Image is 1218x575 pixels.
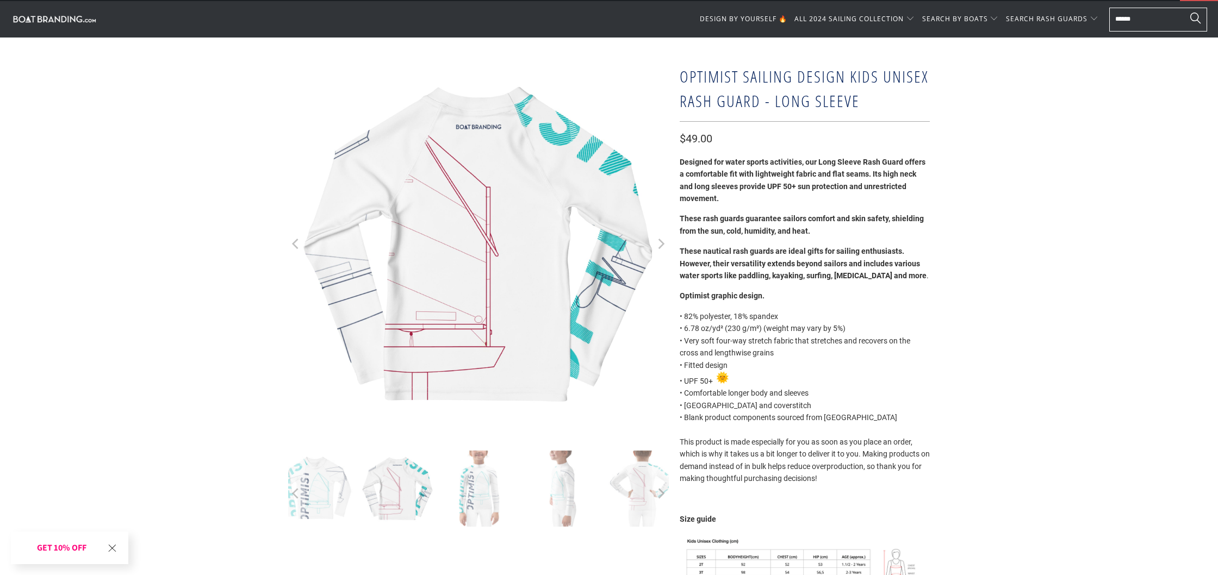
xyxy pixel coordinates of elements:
[794,14,904,23] span: ALL 2024 SAILING COLLECTION
[680,214,924,235] strong: These rash guards guarantee sailors comfort and skin safety, shielding from the sun, cold, humidi...
[1006,14,1087,23] span: SEARCH RASH GUARDS
[680,158,925,203] strong: Designed for water sports activities, our Long Sleeve Rash Guard offers a comfortable fit with li...
[11,14,98,24] img: Boatbranding
[922,14,988,23] span: SEARCH BY BOATS
[922,7,999,32] summary: SEARCH BY BOATS
[794,7,915,32] summary: ALL 2024 SAILING COLLECTION
[700,14,787,23] span: DESIGN BY YOURSELF 🔥
[441,451,517,527] img: Boatbranding Rash Guard Optimist sailing design Kids unisex Rash Guard - Long Sleeve Sailing-Gift...
[652,54,669,434] button: Next
[288,54,305,434] button: Previous
[680,132,712,145] span: $49.00
[680,62,930,113] h1: Optimist sailing design Kids unisex Rash Guard - Long Sleeve
[716,371,729,384] img: 🌞
[359,451,436,527] img: Boatbranding Rash Guard Optimist sailing design Kids unisex Rash Guard - Long Sleeve Sailing-Gift...
[680,245,930,282] p: .
[680,247,927,280] strong: These nautical rash guards are ideal gifts for sailing enthusiasts. However, their versatility ex...
[288,451,305,536] button: Previous
[680,310,930,485] p: • 82% polyester, 18% spandex • 6.78 oz/yd² (230 g/m²) (weight may vary by 5%) • Very soft four-wa...
[700,7,1098,32] nav: Translation missing: en.navigation.header.main_nav
[604,451,680,527] img: Boatbranding Rash Guard Optimist sailing design Kids unisex Rash Guard - Long Sleeve Sailing-Gift...
[680,291,765,300] strong: Optimist graphic design.
[523,451,599,527] img: Boatbranding Rash Guard Optimist sailing design Kids unisex Rash Guard - Long Sleeve Sailing-Gift...
[652,451,669,536] button: Next
[1006,7,1098,32] summary: SEARCH RASH GUARDS
[278,451,354,527] img: Boatbranding Rash Guard Optimist sailing design Kids unisex Rash Guard - Long Sleeve Sailing-Gift...
[680,515,716,523] strong: Size guide
[700,7,787,32] a: DESIGN BY YOURSELF 🔥
[288,54,669,434] a: Boatbranding Rash Guard Optimist sailing design Kids unisex Rash Guard - Long Sleeve Sailing-Gift...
